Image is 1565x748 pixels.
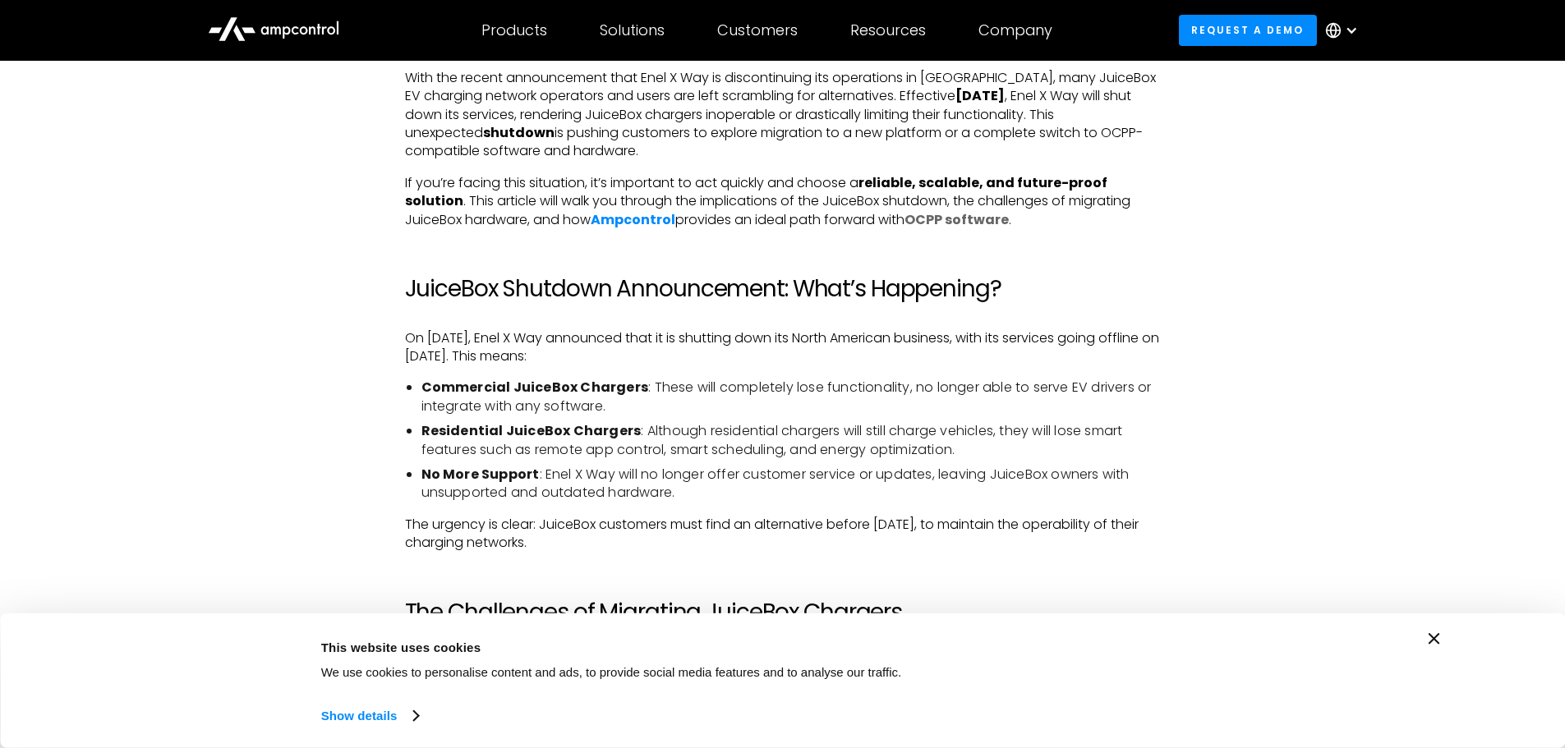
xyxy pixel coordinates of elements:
[405,516,1161,553] p: The urgency is clear: JuiceBox customers must find an alternative before [DATE], to maintain the ...
[405,173,1107,210] strong: reliable, scalable, and future-proof solution
[321,704,418,728] a: Show details
[421,466,1161,502] li: : Enel X Way will no longer offer customer service or updates, leaving JuiceBox owners with unsup...
[978,21,1052,39] div: Company
[321,637,1126,657] div: This website uses cookies
[405,329,1161,366] p: On [DATE], Enel X Way announced that it is shutting down its North American business, with its se...
[405,275,1161,303] h2: JuiceBox Shutdown Announcement: What’s Happening?
[850,21,926,39] div: Resources
[1163,633,1398,681] button: Okay
[421,378,649,397] strong: Commercial JuiceBox Chargers
[1429,633,1440,645] button: Close banner
[481,21,547,39] div: Products
[717,21,798,39] div: Customers
[421,465,540,484] strong: No More Support
[600,21,665,39] div: Solutions
[421,421,642,440] strong: Residential JuiceBox Chargers
[1179,15,1317,45] a: Request a demo
[421,379,1161,415] li: : These will completely lose functionality, no longer able to serve EV drivers or integrate with ...
[321,665,902,679] span: We use cookies to personalise content and ads, to provide social media features and to analyse ou...
[955,86,1005,105] strong: [DATE]
[421,422,1161,459] li: : Although residential chargers will still charge vehicles, they will lose smart features such as...
[904,210,1009,229] a: OCPP software
[405,69,1161,161] p: With the recent announcement that Enel X Way is discontinuing its operations in [GEOGRAPHIC_DATA]...
[405,599,1161,626] h2: The Challenges of Migrating JuiceBox Chargers
[483,123,555,142] strong: shutdown
[591,210,675,229] a: Ampcontrol
[405,174,1161,229] p: If you’re facing this situation, it’s important to act quickly and choose a . This article will w...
